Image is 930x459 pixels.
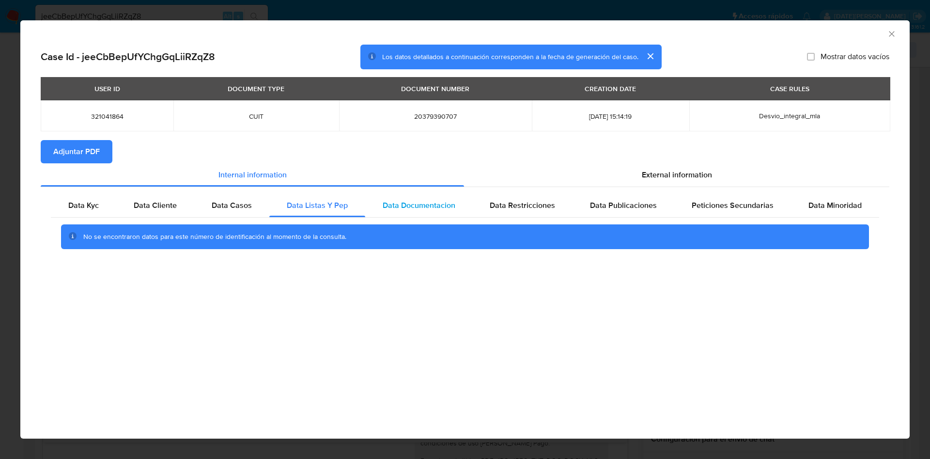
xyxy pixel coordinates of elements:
span: Data Minoridad [808,200,862,211]
div: DOCUMENT TYPE [222,80,290,97]
span: External information [642,169,712,180]
button: Cerrar ventana [887,29,896,38]
span: CUIT [185,112,327,121]
span: Data Cliente [134,200,177,211]
span: Desvio_integral_mla [759,111,820,121]
span: Data Restricciones [490,200,555,211]
span: Internal information [218,169,287,180]
span: Data Publicaciones [590,200,657,211]
div: Detailed info [41,163,889,187]
span: Peticiones Secundarias [692,200,774,211]
span: No se encontraron datos para este número de identificación al momento de la consulta. [83,232,346,241]
button: Adjuntar PDF [41,140,112,163]
span: Data Listas Y Pep [287,200,348,211]
div: Detailed internal info [51,194,879,217]
span: 321041864 [52,112,162,121]
span: 20379390707 [351,112,520,121]
div: CREATION DATE [579,80,642,97]
span: Los datos detallados a continuación corresponden a la fecha de generación del caso. [382,52,638,62]
input: Mostrar datos vacíos [807,53,815,61]
h2: Case Id - jeeCbBepUfYChgGqLiiRZqZ8 [41,50,215,63]
div: USER ID [89,80,126,97]
div: CASE RULES [764,80,815,97]
div: closure-recommendation-modal [20,20,910,439]
span: Data Casos [212,200,252,211]
button: cerrar [638,45,662,68]
span: Data Kyc [68,200,99,211]
span: Mostrar datos vacíos [821,52,889,62]
span: [DATE] 15:14:19 [543,112,678,121]
span: Data Documentacion [383,200,455,211]
span: Adjuntar PDF [53,141,100,162]
div: DOCUMENT NUMBER [395,80,475,97]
